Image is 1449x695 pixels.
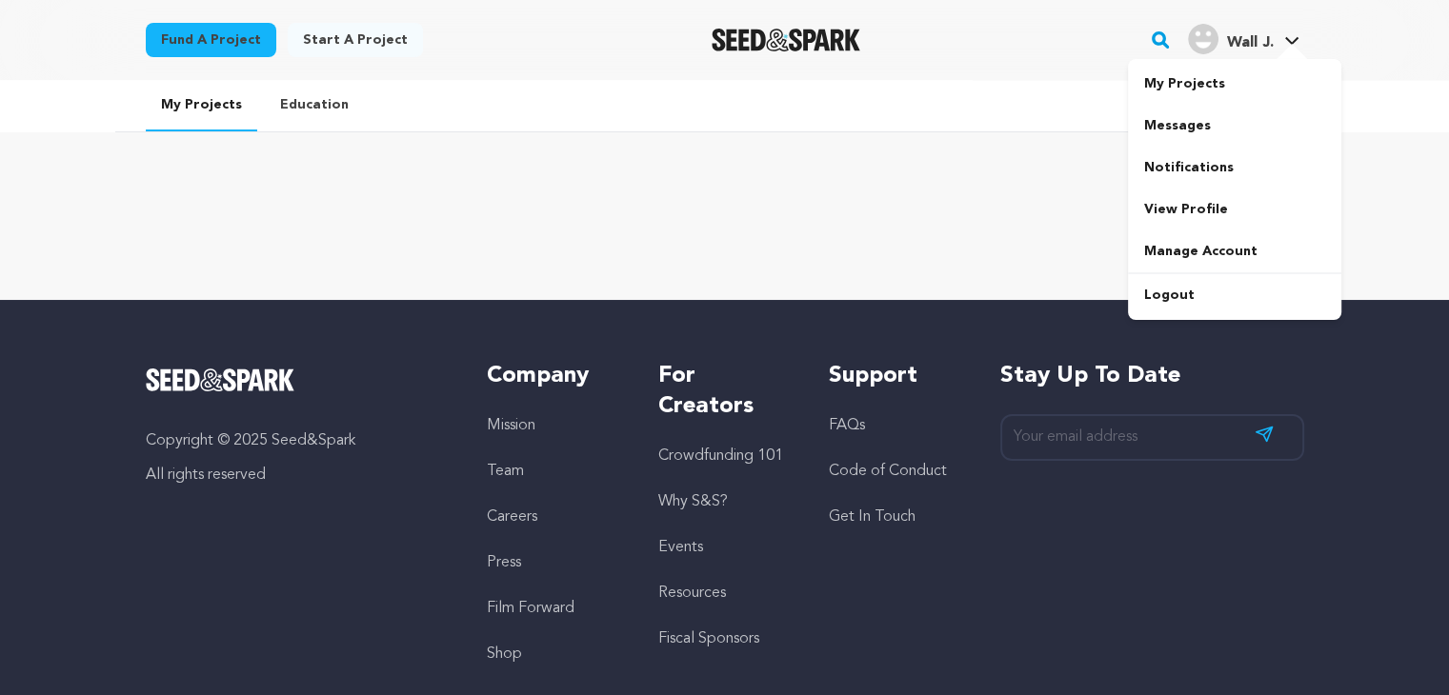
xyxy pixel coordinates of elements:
[829,509,916,525] a: Get In Touch
[829,464,947,479] a: Code of Conduct
[1128,274,1341,316] a: Logout
[712,29,861,51] img: Seed&Spark Logo Dark Mode
[146,429,450,452] p: Copyright © 2025 Seed&Spark
[265,80,364,129] a: Education
[712,29,861,51] a: Seed&Spark Homepage
[829,361,961,391] h5: Support
[1128,147,1341,189] a: Notifications
[146,368,295,391] img: Seed&Spark Logo
[1000,361,1304,391] h5: Stay up to date
[1188,24,1218,54] img: user.png
[658,586,726,601] a: Resources
[1184,20,1303,54] a: Wall J.'s Profile
[829,418,865,433] a: FAQs
[1000,414,1304,461] input: Your email address
[1128,230,1341,272] a: Manage Account
[146,80,257,131] a: My Projects
[1128,63,1341,105] a: My Projects
[487,509,537,525] a: Careers
[1128,105,1341,147] a: Messages
[658,631,759,646] a: Fiscal Sponsors
[658,448,783,464] a: Crowdfunding 101
[146,464,450,486] p: All rights reserved
[1184,20,1303,60] span: Wall J.'s Profile
[658,361,791,422] h5: For Creators
[487,555,521,570] a: Press
[146,368,450,391] a: Seed&Spark Homepage
[487,646,522,662] a: Shop
[146,23,276,57] a: Fund a project
[487,601,574,616] a: Film Forward
[1128,189,1341,230] a: View Profile
[487,361,619,391] h5: Company
[487,418,535,433] a: Mission
[1226,35,1273,50] span: Wall J.
[1188,24,1273,54] div: Wall J.'s Profile
[658,494,728,509] a: Why S&S?
[658,540,703,555] a: Events
[487,464,524,479] a: Team
[288,23,423,57] a: Start a project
